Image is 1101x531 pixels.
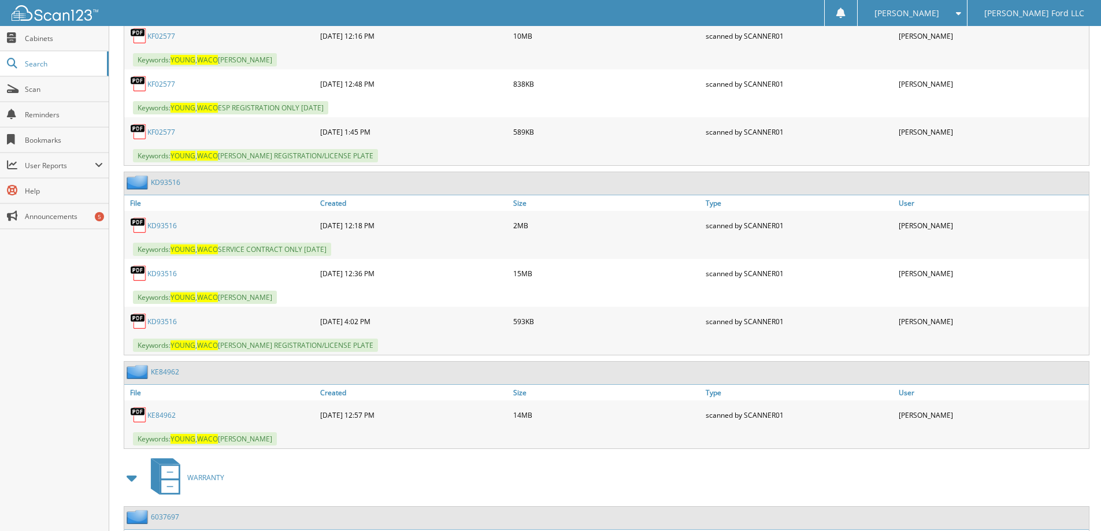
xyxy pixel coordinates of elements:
span: Reminders [25,110,103,120]
div: [PERSON_NAME] [896,72,1089,95]
div: 2MB [510,214,703,237]
span: [PERSON_NAME] Ford LLC [984,10,1084,17]
a: User [896,385,1089,400]
a: 6037697 [151,512,179,522]
span: YOUNG [170,340,195,350]
span: Keywords: , ESP REGISTRATION ONLY [DATE] [133,101,328,114]
img: PDF.png [130,75,147,92]
span: Bookmarks [25,135,103,145]
span: Help [25,186,103,196]
div: [PERSON_NAME] [896,214,1089,237]
a: KF02577 [147,79,175,89]
span: YOUNG [170,55,195,65]
div: scanned by SCANNER01 [703,262,896,285]
span: [PERSON_NAME] [874,10,939,17]
span: Keywords: , [PERSON_NAME] [133,432,277,445]
img: PDF.png [130,123,147,140]
a: File [124,195,317,211]
div: [DATE] 1:45 PM [317,120,510,143]
div: [PERSON_NAME] [896,24,1089,47]
img: PDF.png [130,313,147,330]
span: YOUNG [170,434,195,444]
a: User [896,195,1089,211]
div: scanned by SCANNER01 [703,120,896,143]
span: YOUNG [170,244,195,254]
div: [DATE] 4:02 PM [317,310,510,333]
a: KD93516 [147,269,177,279]
img: folder2.png [127,365,151,379]
div: [DATE] 12:18 PM [317,214,510,237]
img: PDF.png [130,265,147,282]
a: WARRANTY [144,455,224,500]
img: folder2.png [127,510,151,524]
div: [DATE] 12:16 PM [317,24,510,47]
span: Announcements [25,211,103,221]
span: Search [25,59,101,69]
a: File [124,385,317,400]
span: WACO [197,103,218,113]
span: YOUNG [170,151,195,161]
a: KE84962 [151,367,179,377]
div: scanned by SCANNER01 [703,310,896,333]
div: [PERSON_NAME] [896,120,1089,143]
div: 589KB [510,120,703,143]
iframe: Chat Widget [1043,476,1101,531]
div: [PERSON_NAME] [896,262,1089,285]
span: YOUNG [170,292,195,302]
span: Scan [25,84,103,94]
span: WACO [197,244,218,254]
div: [PERSON_NAME] [896,310,1089,333]
a: Size [510,195,703,211]
a: Size [510,385,703,400]
div: [DATE] 12:36 PM [317,262,510,285]
span: Keywords: , SERVICE CONTRACT ONLY [DATE] [133,243,331,256]
span: User Reports [25,161,95,170]
div: [PERSON_NAME] [896,403,1089,426]
span: WACO [197,340,218,350]
span: WACO [197,55,218,65]
div: 14MB [510,403,703,426]
span: Keywords: , [PERSON_NAME] REGISTRATION/LICENSE PLATE [133,149,378,162]
div: scanned by SCANNER01 [703,214,896,237]
div: 5 [95,212,104,221]
img: PDF.png [130,27,147,44]
div: 838KB [510,72,703,95]
a: Created [317,385,510,400]
div: scanned by SCANNER01 [703,72,896,95]
a: KF02577 [147,127,175,137]
img: scan123-logo-white.svg [12,5,98,21]
span: Keywords: , [PERSON_NAME] [133,53,277,66]
span: YOUNG [170,103,195,113]
a: Type [703,195,896,211]
span: WACO [197,151,218,161]
a: KF02577 [147,31,175,41]
a: KE84962 [147,410,176,420]
span: WACO [197,434,218,444]
div: 593KB [510,310,703,333]
a: Created [317,195,510,211]
img: PDF.png [130,217,147,234]
img: folder2.png [127,175,151,190]
span: Keywords: , [PERSON_NAME] REGISTRATION/LICENSE PLATE [133,339,378,352]
div: 10MB [510,24,703,47]
a: Type [703,385,896,400]
span: WARRANTY [187,473,224,482]
div: [DATE] 12:48 PM [317,72,510,95]
div: scanned by SCANNER01 [703,403,896,426]
div: scanned by SCANNER01 [703,24,896,47]
img: PDF.png [130,406,147,424]
span: Keywords: , [PERSON_NAME] [133,291,277,304]
div: [DATE] 12:57 PM [317,403,510,426]
a: KD93516 [147,317,177,326]
span: WACO [197,292,218,302]
div: 15MB [510,262,703,285]
span: Cabinets [25,34,103,43]
a: KD93516 [151,177,180,187]
a: KD93516 [147,221,177,231]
